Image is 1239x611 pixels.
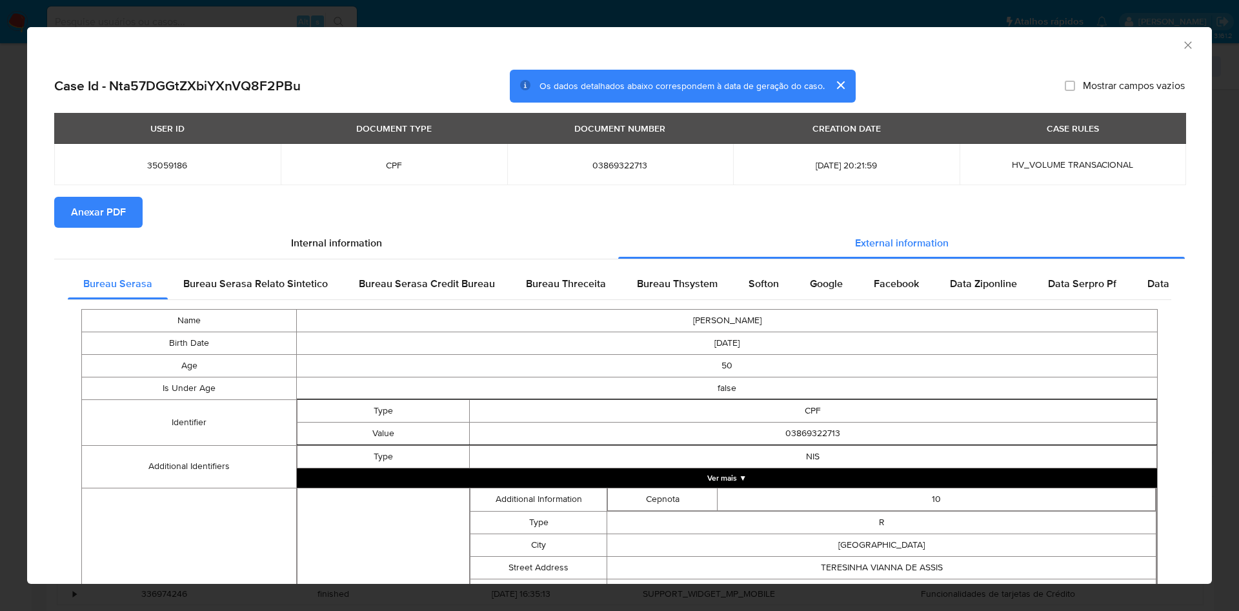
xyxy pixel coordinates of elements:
button: Anexar PDF [54,197,143,228]
td: City [470,534,607,556]
span: Bureau Threceita [526,276,606,291]
span: [DATE] 20:21:59 [749,159,944,171]
span: Data Serpro Pj [1147,276,1215,291]
td: Is Under Age [82,377,297,399]
span: External information [855,235,949,250]
td: 03869322713 [469,422,1156,445]
div: DOCUMENT TYPE [348,117,439,139]
button: Expand array [297,468,1157,488]
span: 03869322713 [523,159,718,171]
span: Data Ziponline [950,276,1017,291]
span: Softon [749,276,779,291]
span: Bureau Serasa Credit Bureau [359,276,495,291]
td: Street Address [470,556,607,579]
td: false [297,377,1158,399]
td: Birth Date [82,332,297,354]
span: CPF [296,159,492,171]
span: HV_VOLUME TRANSACIONAL [1012,158,1133,171]
td: Cepnota [608,488,718,510]
span: Facebook [874,276,919,291]
td: Additional Identifiers [82,445,297,488]
div: closure-recommendation-modal [27,27,1212,584]
div: DOCUMENT NUMBER [567,117,673,139]
div: USER ID [143,117,192,139]
td: TERESINHA VIANNA DE ASSIS [607,556,1156,579]
span: Internal information [291,235,382,250]
button: Fechar a janela [1182,39,1193,50]
span: Google [810,276,843,291]
span: Os dados detalhados abaixo correspondem à data de geração do caso. [539,79,825,92]
td: R [607,511,1156,534]
div: CREATION DATE [805,117,889,139]
td: Postal Code [470,579,607,601]
td: Value [297,422,469,445]
td: 23573170 [607,579,1156,601]
span: Anexar PDF [71,198,126,226]
td: Type [470,511,607,534]
button: cerrar [825,70,856,101]
td: [DATE] [297,332,1158,354]
div: Detailed info [54,228,1185,259]
td: Additional Information [470,488,607,511]
h2: Case Id - Nta57DGGtZXbiYXnVQ8F2PBu [54,77,301,94]
span: Data Serpro Pf [1048,276,1116,291]
div: CASE RULES [1039,117,1107,139]
span: Bureau Serasa [83,276,152,291]
td: Age [82,354,297,377]
td: [PERSON_NAME] [297,309,1158,332]
td: Name [82,309,297,332]
span: Mostrar campos vazios [1083,79,1185,92]
td: Identifier [82,399,297,445]
td: 10 [718,488,1156,510]
td: CPF [469,399,1156,422]
span: Bureau Serasa Relato Sintetico [183,276,328,291]
td: NIS [469,445,1156,468]
td: [GEOGRAPHIC_DATA] [607,534,1156,556]
input: Mostrar campos vazios [1065,81,1075,91]
td: Type [297,445,469,468]
div: Detailed external info [68,268,1171,299]
span: Bureau Thsystem [637,276,718,291]
span: 35059186 [70,159,265,171]
td: 50 [297,354,1158,377]
td: Type [297,399,469,422]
